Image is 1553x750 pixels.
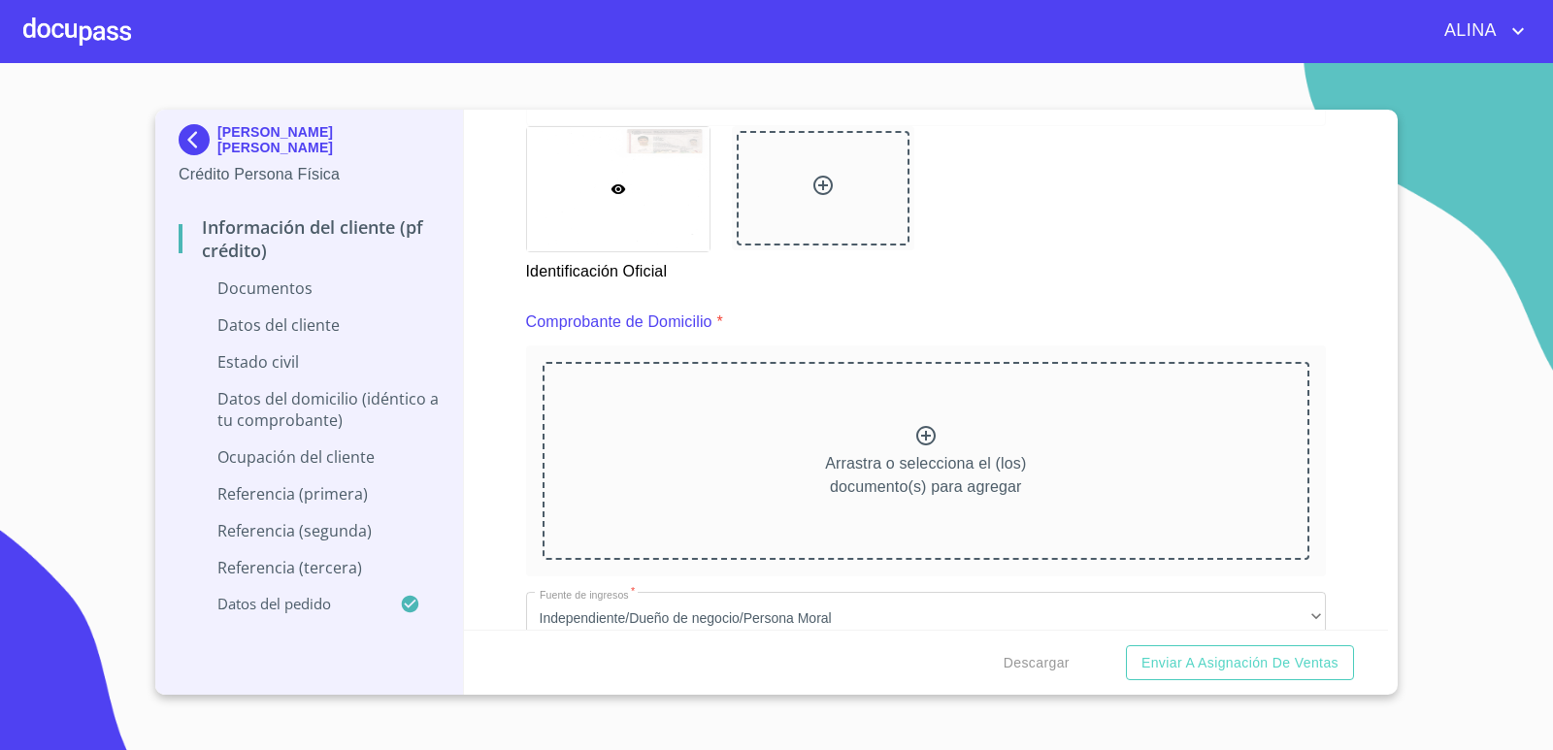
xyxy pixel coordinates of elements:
[179,314,440,336] p: Datos del cliente
[996,645,1077,681] button: Descargar
[179,388,440,431] p: Datos del domicilio (idéntico a tu comprobante)
[179,557,440,578] p: Referencia (tercera)
[179,277,440,299] p: Documentos
[179,446,440,468] p: Ocupación del Cliente
[526,592,1327,644] div: Independiente/Dueño de negocio/Persona Moral
[179,351,440,373] p: Estado Civil
[217,124,440,155] p: [PERSON_NAME] [PERSON_NAME]
[1141,651,1338,675] span: Enviar a Asignación de Ventas
[1126,645,1354,681] button: Enviar a Asignación de Ventas
[179,163,440,186] p: Crédito Persona Física
[179,483,440,505] p: Referencia (primera)
[179,520,440,541] p: Referencia (segunda)
[1430,16,1506,47] span: ALINA
[1004,651,1070,675] span: Descargar
[526,252,709,283] p: Identificación Oficial
[1430,16,1530,47] button: account of current user
[179,124,440,163] div: [PERSON_NAME] [PERSON_NAME]
[179,124,217,155] img: Docupass spot blue
[179,215,440,262] p: Información del cliente (PF crédito)
[179,594,400,613] p: Datos del pedido
[825,452,1026,499] p: Arrastra o selecciona el (los) documento(s) para agregar
[526,310,712,334] p: Comprobante de Domicilio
